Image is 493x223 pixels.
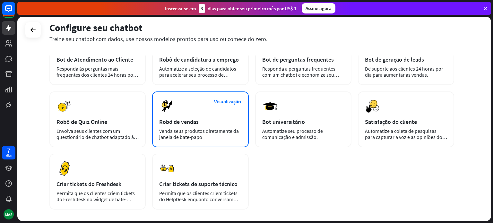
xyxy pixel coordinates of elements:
[365,56,424,63] font: Bot de geração de leads
[262,65,339,84] font: Responda a perguntas frequentes com um chatbot e economize seu tempo.
[56,190,135,209] font: Permita que os clientes criem tickets do Freshdesk no widget de bate-papo.
[211,96,245,107] button: Visualização
[56,118,107,125] font: Robô de Quiz Online
[208,5,297,12] font: dias para obter seu primeiro mês por US$ 1
[159,65,236,84] font: Automatize a seleção de candidatos para acelerar seu processo de contratação.
[201,5,203,12] font: 3
[159,180,238,188] font: Criar tickets de suporte técnico
[56,65,138,84] font: Responda às perguntas mais frequentes dos clientes 24 horas por dia, 7 dias por semana.
[49,35,267,43] font: Treine seu chatbot com dados, use nossos modelos prontos para uso ou comece do zero.
[159,118,199,125] font: Robô de vendas
[49,21,142,34] font: Configure seu chatbot
[6,153,12,158] font: dias
[159,56,239,63] font: Robô de candidatura a emprego
[2,146,15,159] a: 7 dias
[214,98,241,105] font: Visualização
[262,118,305,125] font: Bot universitário
[365,65,443,78] font: Dê suporte aos clientes 24 horas por dia para aumentar as vendas.
[56,56,133,63] font: Bot de Atendimento ao Cliente
[56,128,139,146] font: Envolva seus clientes com um questionário de chatbot adaptado às suas necessidades.
[306,5,332,11] font: Assine agora
[5,212,13,217] font: MAS
[5,3,24,22] button: Abra o widget de bate-papo do LiveChat
[262,56,334,63] font: Bot de perguntas frequentes
[56,180,121,188] font: Criar tickets do Freshdesk
[159,190,238,209] font: Permita que os clientes criem tickets do HelpDesk enquanto conversam com seu chatbot.
[159,128,239,140] font: Venda seus produtos diretamente da janela de bate-papo
[7,146,10,154] font: 7
[262,128,323,140] font: Automatize seu processo de comunicação e admissão.
[365,118,417,125] font: Satisfação do cliente
[365,128,447,146] font: Automatize a coleta de pesquisas para capturar a voz e as opiniões dos seus clientes.
[165,5,196,12] font: Inscreva-se em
